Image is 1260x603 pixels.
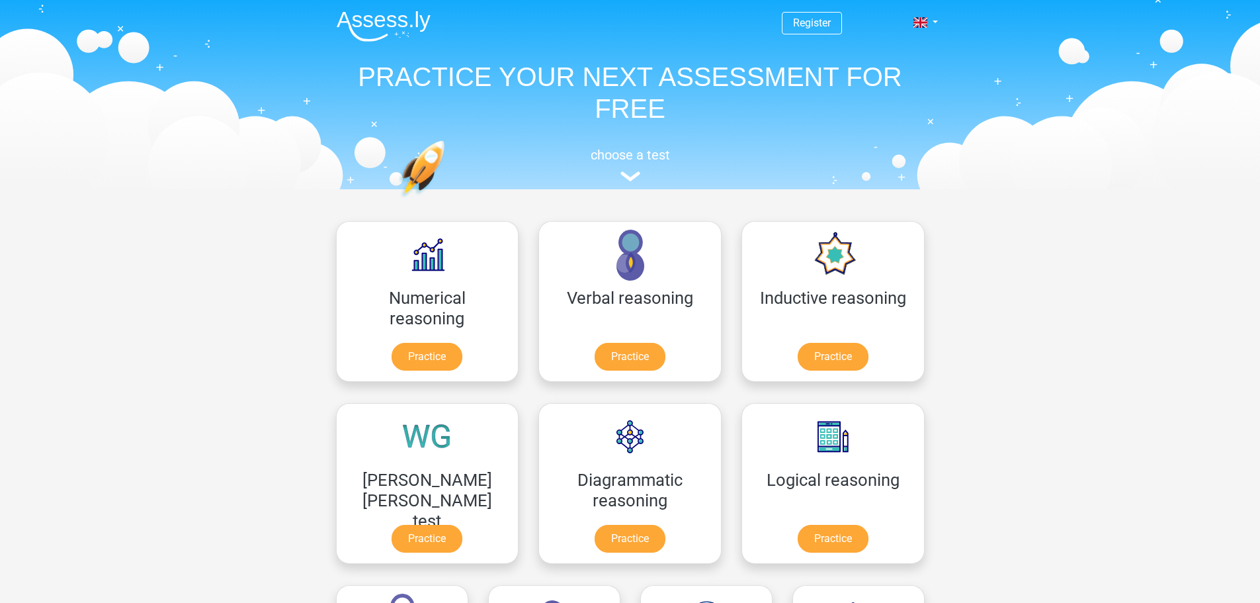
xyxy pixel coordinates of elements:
[337,11,431,42] img: Assessly
[392,343,462,371] a: Practice
[798,525,868,553] a: Practice
[392,525,462,553] a: Practice
[326,61,935,124] h1: PRACTICE YOUR NEXT ASSESSMENT FOR FREE
[798,343,868,371] a: Practice
[326,147,935,163] h5: choose a test
[326,147,935,182] a: choose a test
[793,17,831,29] a: Register
[595,525,665,553] a: Practice
[399,140,496,260] img: practice
[595,343,665,371] a: Practice
[620,171,640,181] img: assessment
